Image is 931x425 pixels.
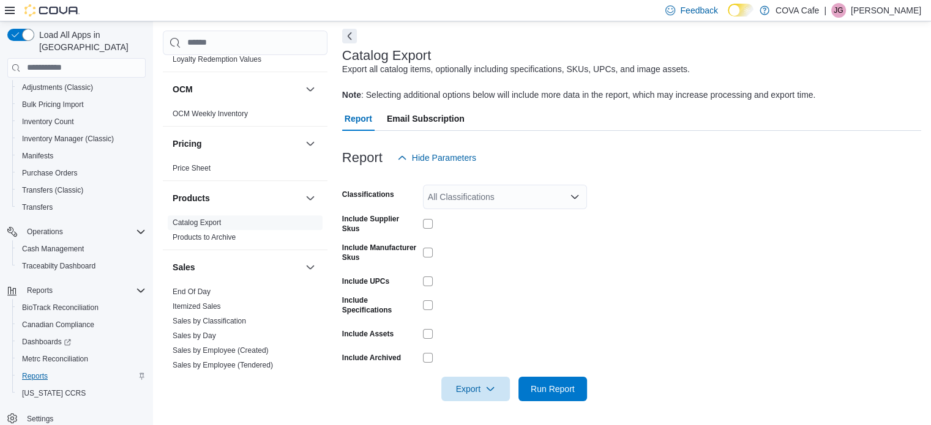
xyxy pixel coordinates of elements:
[17,166,83,180] a: Purchase Orders
[173,55,261,64] a: Loyalty Redemption Values
[342,90,361,100] b: Note
[531,383,575,395] span: Run Report
[173,109,248,118] a: OCM Weekly Inventory
[163,161,327,180] div: Pricing
[17,369,53,383] a: Reports
[22,283,58,298] button: Reports
[342,63,816,102] div: Export all catalog items, optionally including specifications, SKUs, UPCs, and image assets. : Se...
[342,214,418,234] label: Include Supplier Skus
[173,232,236,242] span: Products to Archive
[17,386,146,401] span: Washington CCRS
[17,200,58,215] a: Transfers
[449,377,503,401] span: Export
[22,320,94,330] span: Canadian Compliance
[173,218,221,227] span: Catalog Export
[12,147,151,164] button: Manifests
[173,54,261,64] span: Loyalty Redemption Values
[17,300,146,315] span: BioTrack Reconciliation
[17,97,89,112] a: Bulk Pricing Import
[12,130,151,147] button: Inventory Manager (Classic)
[303,136,318,151] button: Pricing
[163,215,327,249] div: Products
[17,183,88,198] a: Transfers (Classic)
[173,287,211,296] a: End Of Day
[776,3,819,18] p: COVA Cafe
[173,138,301,150] button: Pricing
[173,83,193,95] h3: OCM
[22,100,84,109] span: Bulk Pricing Import
[17,334,76,349] a: Dashboards
[12,240,151,257] button: Cash Management
[22,117,74,127] span: Inventory Count
[173,233,236,242] a: Products to Archive
[22,202,53,212] span: Transfers
[27,227,63,237] span: Operations
[12,257,151,275] button: Traceabilty Dashboard
[22,151,53,161] span: Manifests
[342,29,357,43] button: Next
[342,190,394,199] label: Classifications
[173,331,216,341] span: Sales by Day
[342,295,418,315] label: Include Specifications
[12,79,151,96] button: Adjustments (Classic)
[17,317,99,332] a: Canadian Compliance
[12,199,151,216] button: Transfers
[441,377,510,401] button: Export
[303,260,318,275] button: Sales
[17,149,58,163] a: Manifests
[2,282,151,299] button: Reports
[17,352,93,366] a: Metrc Reconciliation
[34,29,146,53] span: Load All Apps in [GEOGRAPHIC_DATA]
[12,385,151,402] button: [US_STATE] CCRS
[17,80,98,95] a: Adjustments (Classic)
[173,83,301,95] button: OCM
[17,183,146,198] span: Transfers (Classic)
[22,261,95,271] span: Traceabilty Dashboard
[27,414,53,424] span: Settings
[173,261,195,273] h3: Sales
[173,164,211,172] a: Price Sheet
[173,138,201,150] h3: Pricing
[173,316,246,326] span: Sales by Classification
[17,242,89,256] a: Cash Management
[2,223,151,240] button: Operations
[22,224,68,239] button: Operations
[345,106,372,131] span: Report
[173,317,246,325] a: Sales by Classification
[22,303,99,312] span: BioTrack Reconciliation
[173,302,221,311] a: Itemized Sales
[17,97,146,112] span: Bulk Pricing Import
[12,333,151,350] a: Dashboards
[12,316,151,333] button: Canadian Compliance
[22,337,71,347] span: Dashboards
[22,168,78,178] span: Purchase Orders
[173,218,221,227] a: Catalog Export
[12,368,151,385] button: Reports
[22,224,146,239] span: Operations
[342,243,418,262] label: Include Manufacturer Skus
[12,182,151,199] button: Transfers (Classic)
[22,354,88,364] span: Metrc Reconciliation
[173,163,211,173] span: Price Sheet
[17,166,146,180] span: Purchase Orders
[392,146,481,170] button: Hide Parameters
[27,286,53,295] span: Reports
[851,3,921,18] p: [PERSON_NAME]
[22,83,93,92] span: Adjustments (Classic)
[17,300,103,315] a: BioTrack Reconciliation
[173,361,273,369] a: Sales by Employee (Tendered)
[12,350,151,368] button: Metrc Reconciliation
[834,3,843,18] span: JG
[342,150,383,165] h3: Report
[17,386,91,401] a: [US_STATE] CCRS
[12,113,151,130] button: Inventory Count
[17,200,146,215] span: Transfers
[17,334,146,349] span: Dashboards
[342,48,431,63] h3: Catalog Export
[173,109,248,119] span: OCM Weekly Inventory
[173,287,211,297] span: End Of Day
[570,192,580,202] button: Open list of options
[518,377,587,401] button: Run Report
[24,4,80,17] img: Cova
[728,4,753,17] input: Dark Mode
